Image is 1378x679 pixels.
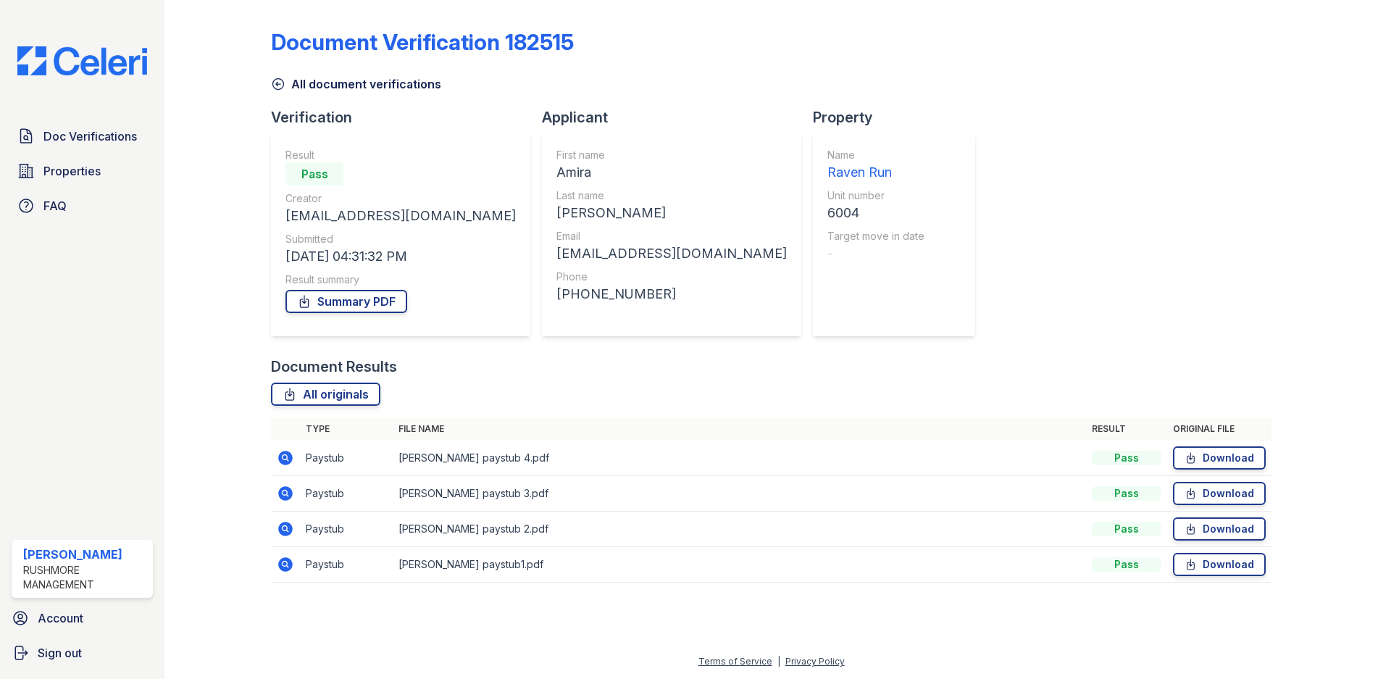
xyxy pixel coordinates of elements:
[285,272,516,287] div: Result summary
[271,357,397,377] div: Document Results
[556,243,787,264] div: [EMAIL_ADDRESS][DOMAIN_NAME]
[271,29,574,55] div: Document Verification 182515
[393,417,1086,441] th: File name
[23,546,147,563] div: [PERSON_NAME]
[285,246,516,267] div: [DATE] 04:31:32 PM
[285,148,516,162] div: Result
[12,157,153,186] a: Properties
[556,229,787,243] div: Email
[393,512,1086,547] td: [PERSON_NAME] paystub 2.pdf
[43,128,137,145] span: Doc Verifications
[300,417,393,441] th: Type
[556,188,787,203] div: Last name
[6,638,159,667] a: Sign out
[813,107,987,128] div: Property
[556,203,787,223] div: [PERSON_NAME]
[285,232,516,246] div: Submitted
[300,476,393,512] td: Paystub
[542,107,813,128] div: Applicant
[556,284,787,304] div: [PHONE_NUMBER]
[698,656,772,667] a: Terms of Service
[1086,417,1167,441] th: Result
[1092,451,1161,465] div: Pass
[827,188,924,203] div: Unit number
[393,547,1086,583] td: [PERSON_NAME] paystub1.pdf
[556,270,787,284] div: Phone
[1092,522,1161,536] div: Pass
[300,547,393,583] td: Paystub
[827,162,924,183] div: Raven Run
[300,512,393,547] td: Paystub
[6,46,159,75] img: CE_Logo_Blue-a8612792a0a2168367f1c8372b55b34899dd931a85d93a1a3d3e32e68fde9ad4.png
[1173,553,1266,576] a: Download
[827,148,924,183] a: Name Raven Run
[285,162,343,186] div: Pass
[393,441,1086,476] td: [PERSON_NAME] paystub 4.pdf
[1173,446,1266,470] a: Download
[1173,482,1266,505] a: Download
[38,644,82,662] span: Sign out
[827,229,924,243] div: Target move in date
[393,476,1086,512] td: [PERSON_NAME] paystub 3.pdf
[271,75,441,93] a: All document verifications
[12,122,153,151] a: Doc Verifications
[38,609,83,627] span: Account
[827,203,924,223] div: 6004
[43,162,101,180] span: Properties
[271,383,380,406] a: All originals
[271,107,542,128] div: Verification
[285,206,516,226] div: [EMAIL_ADDRESS][DOMAIN_NAME]
[285,290,407,313] a: Summary PDF
[1092,557,1161,572] div: Pass
[556,148,787,162] div: First name
[1167,417,1271,441] th: Original file
[777,656,780,667] div: |
[43,197,67,214] span: FAQ
[1092,486,1161,501] div: Pass
[12,191,153,220] a: FAQ
[556,162,787,183] div: Amira
[827,148,924,162] div: Name
[827,243,924,264] div: -
[6,604,159,633] a: Account
[23,563,147,592] div: Rushmore Management
[785,656,845,667] a: Privacy Policy
[1173,517,1266,541] a: Download
[285,191,516,206] div: Creator
[300,441,393,476] td: Paystub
